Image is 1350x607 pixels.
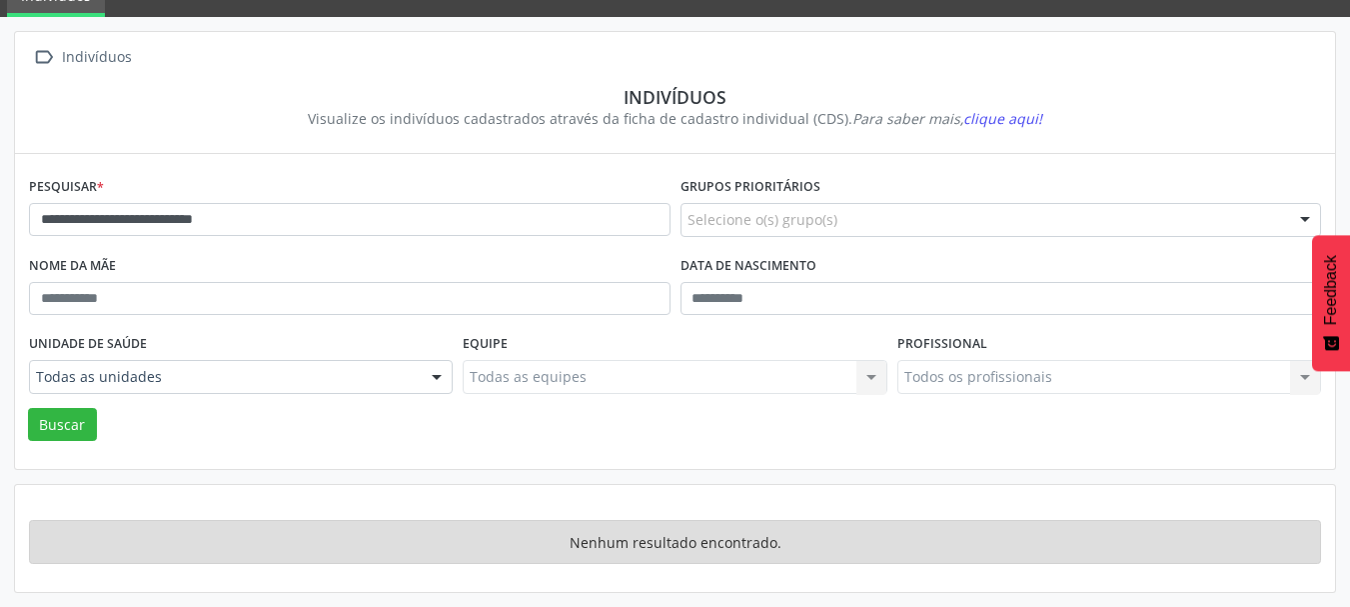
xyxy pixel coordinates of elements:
[29,329,147,360] label: Unidade de saúde
[28,408,97,442] button: Buscar
[43,86,1307,108] div: Indivíduos
[29,172,104,203] label: Pesquisar
[687,209,837,230] span: Selecione o(s) grupo(s)
[680,251,816,282] label: Data de nascimento
[36,367,412,387] span: Todas as unidades
[852,109,1042,128] i: Para saber mais,
[29,251,116,282] label: Nome da mãe
[1322,255,1340,325] span: Feedback
[43,108,1307,129] div: Visualize os indivíduos cadastrados através da ficha de cadastro individual (CDS).
[29,520,1321,564] div: Nenhum resultado encontrado.
[963,109,1042,128] span: clique aqui!
[29,43,58,72] i: 
[463,329,508,360] label: Equipe
[897,329,987,360] label: Profissional
[1312,235,1350,371] button: Feedback - Mostrar pesquisa
[680,172,820,203] label: Grupos prioritários
[29,43,135,72] a:  Indivíduos
[58,43,135,72] div: Indivíduos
